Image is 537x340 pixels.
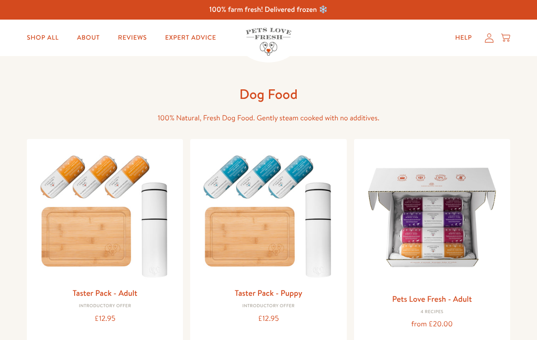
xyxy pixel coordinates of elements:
[448,29,479,47] a: Help
[361,146,503,288] img: Pets Love Fresh - Adult
[361,309,503,315] div: 4 Recipes
[361,318,503,330] div: from £20.00
[246,28,291,56] img: Pets Love Fresh
[34,313,176,325] div: £12.95
[123,112,414,124] p: 100% Natural, Fresh Dog Food. Gently steam cooked with no additives.
[20,29,66,47] a: Shop All
[34,304,176,309] div: Introductory Offer
[235,287,302,299] a: Taster Pack - Puppy
[111,29,154,47] a: Reviews
[198,146,339,283] img: Taster Pack - Puppy
[70,29,107,47] a: About
[158,29,223,47] a: Expert Advice
[123,85,414,103] h1: Dog Food
[73,287,137,299] a: Taster Pack - Adult
[198,313,339,325] div: £12.95
[198,304,339,309] div: Introductory Offer
[392,293,472,304] a: Pets Love Fresh - Adult
[34,146,176,283] img: Taster Pack - Adult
